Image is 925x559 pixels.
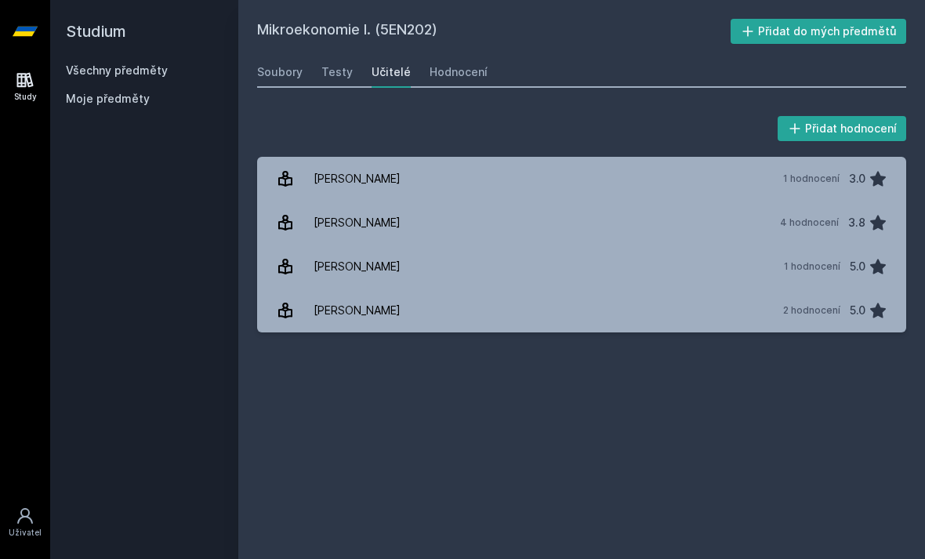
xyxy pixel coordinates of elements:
[850,251,865,282] div: 5.0
[14,91,37,103] div: Study
[3,499,47,546] a: Uživatel
[66,91,150,107] span: Moje předměty
[731,19,907,44] button: Přidat do mých předmětů
[257,64,303,80] div: Soubory
[257,245,906,289] a: [PERSON_NAME] 1 hodnocení 5.0
[848,207,865,238] div: 3.8
[372,56,411,88] a: Učitelé
[257,201,906,245] a: [PERSON_NAME] 4 hodnocení 3.8
[257,289,906,332] a: [PERSON_NAME] 2 hodnocení 5.0
[257,56,303,88] a: Soubory
[314,163,401,194] div: [PERSON_NAME]
[9,527,42,539] div: Uživatel
[314,207,401,238] div: [PERSON_NAME]
[784,260,840,273] div: 1 hodnocení
[314,251,401,282] div: [PERSON_NAME]
[783,172,840,185] div: 1 hodnocení
[849,163,865,194] div: 3.0
[783,304,840,317] div: 2 hodnocení
[778,116,907,141] button: Přidat hodnocení
[321,64,353,80] div: Testy
[3,63,47,111] a: Study
[257,157,906,201] a: [PERSON_NAME] 1 hodnocení 3.0
[314,295,401,326] div: [PERSON_NAME]
[66,64,168,77] a: Všechny předměty
[850,295,865,326] div: 5.0
[321,56,353,88] a: Testy
[372,64,411,80] div: Učitelé
[430,56,488,88] a: Hodnocení
[257,19,731,44] h2: Mikroekonomie I. (5EN202)
[780,216,839,229] div: 4 hodnocení
[430,64,488,80] div: Hodnocení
